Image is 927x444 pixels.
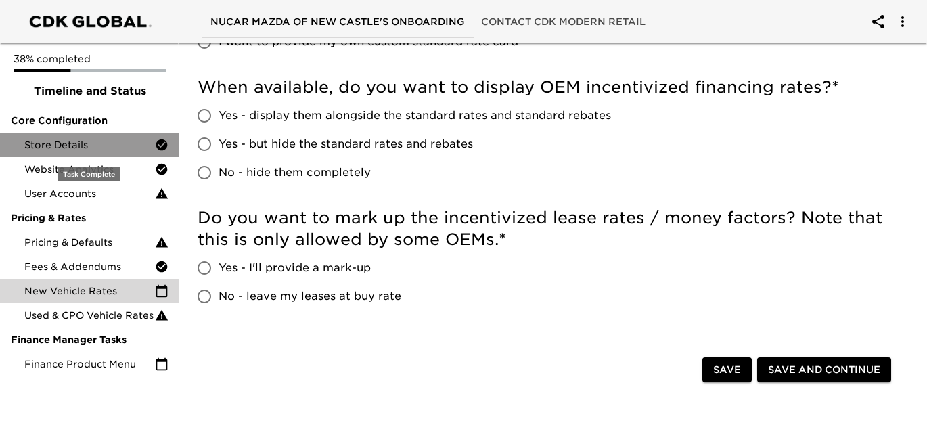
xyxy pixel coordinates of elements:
[24,162,155,176] span: Website Analytics
[768,361,880,378] span: Save and Continue
[219,260,371,276] span: Yes - I'll provide a mark-up
[24,187,155,200] span: User Accounts
[24,260,155,273] span: Fees & Addendums
[210,14,465,30] span: Nucar Mazda of New Castle's Onboarding
[219,136,473,152] span: Yes - but hide the standard rates and rebates
[24,284,155,298] span: New Vehicle Rates
[11,211,168,225] span: Pricing & Rates
[24,236,155,249] span: Pricing & Defaults
[702,357,752,382] button: Save
[886,5,919,38] button: account of current user
[24,309,155,322] span: Used & CPO Vehicle Rates
[24,138,155,152] span: Store Details
[219,164,371,181] span: No - hide them completely
[11,333,168,347] span: Finance Manager Tasks
[11,83,168,99] span: Timeline and Status
[862,5,895,38] button: account of current user
[481,14,646,30] span: Contact CDK Modern Retail
[24,357,155,371] span: Finance Product Menu
[11,114,168,127] span: Core Configuration
[757,357,891,382] button: Save and Continue
[198,207,897,250] h5: Do you want to mark up the incentivized lease rates / money factors? Note that this is only allow...
[219,108,611,124] span: Yes - display them alongside the standard rates and standard rebates
[198,76,897,98] h5: When available, do you want to display OEM incentivized financing rates?
[14,52,166,66] p: 38% completed
[219,288,401,305] span: No - leave my leases at buy rate
[713,361,741,378] span: Save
